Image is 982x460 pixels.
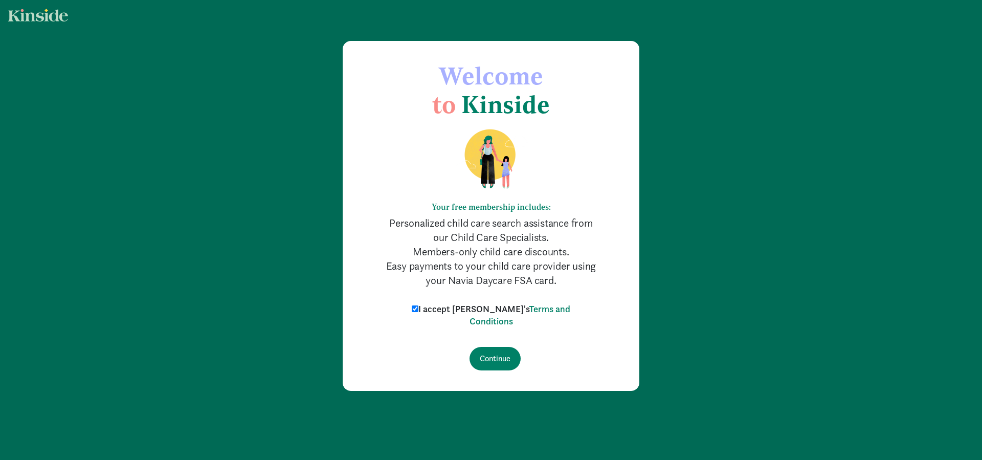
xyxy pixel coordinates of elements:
span: Kinside [461,90,550,119]
p: Easy payments to your child care provider using your Navia Daycare FSA card. [384,259,598,288]
img: light.svg [8,9,68,21]
p: Personalized child care search assistance from our Child Care Specialists. [384,216,598,245]
span: Welcome [439,61,543,91]
a: Terms and Conditions [470,303,571,327]
p: Members-only child care discounts. [384,245,598,259]
label: I accept [PERSON_NAME]'s [409,303,573,327]
span: to [432,90,456,119]
input: Continue [470,347,521,370]
img: illustration-mom-daughter.png [452,128,530,190]
input: I accept [PERSON_NAME]'sTerms and Conditions [412,305,418,312]
h6: Your free membership includes: [384,202,598,212]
